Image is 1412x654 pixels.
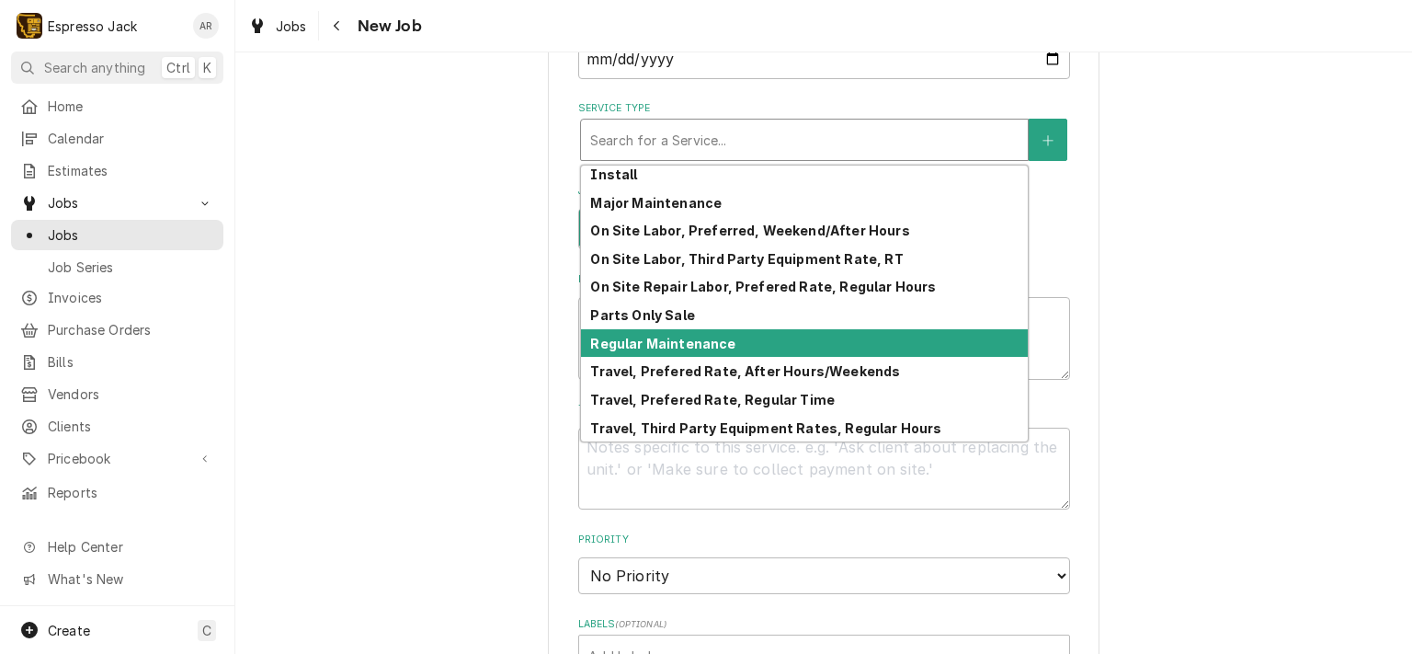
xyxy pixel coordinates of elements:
a: Go to Pricebook [11,443,223,474]
a: Invoices [11,282,223,313]
span: Estimates [48,161,214,180]
span: Search anything [44,58,145,77]
div: Job Type [578,184,1070,249]
label: Technician Instructions [578,402,1070,417]
span: Pricebook [48,449,187,468]
span: K [203,58,211,77]
label: Labels [578,617,1070,632]
label: Job Type [578,184,1070,199]
span: Reports [48,483,214,502]
strong: Travel, Prefered Rate, After Hours/Weekends [590,363,900,379]
a: Jobs [11,220,223,250]
strong: On Site Repair Labor, Prefered Rate, Regular Hours [590,279,936,294]
div: Espresso Jack [48,17,137,36]
button: Create New Service [1029,119,1067,161]
span: Home [48,97,214,116]
span: C [202,621,211,640]
span: Jobs [276,17,307,36]
a: Calendar [11,123,223,154]
a: Clients [11,411,223,442]
label: Service Type [578,101,1070,116]
span: Help Center [48,537,212,556]
div: Service Type [578,101,1070,161]
div: Espresso Jack's Avatar [17,13,42,39]
button: Navigate back [323,11,352,40]
span: Clients [48,417,214,436]
div: Allan Ross's Avatar [193,13,219,39]
span: Create [48,623,90,638]
button: Search anythingCtrlK [11,52,223,84]
a: Reports [11,477,223,508]
a: Job Series [11,252,223,282]
a: Purchase Orders [11,315,223,345]
strong: On Site Labor, Third Party Equipment Rate, RT [590,251,903,267]
span: New Job [352,14,422,39]
div: E [17,13,42,39]
span: Bills [48,352,214,372]
a: Jobs [241,11,314,41]
strong: Parts Only Sale [590,307,694,323]
span: Ctrl [166,58,190,77]
div: Priority [578,533,1070,594]
strong: Regular Maintenance [590,336,735,351]
div: AR [193,13,219,39]
span: Jobs [48,193,187,212]
div: Reason For Call [578,272,1070,380]
a: Go to Jobs [11,188,223,218]
a: Estimates [11,155,223,186]
strong: Travel, Third Party Equipment Rates, Regular Hours [590,420,941,436]
span: Vendors [48,384,214,404]
span: Purchase Orders [48,320,214,339]
label: Priority [578,533,1070,547]
span: Calendar [48,129,214,148]
svg: Create New Service [1042,134,1053,147]
div: Technician Instructions [578,402,1070,510]
span: What's New [48,569,212,589]
a: Bills [11,347,223,377]
strong: Major Maintenance [590,195,722,211]
span: Jobs [48,225,214,245]
span: Job Series [48,258,214,277]
span: Invoices [48,288,214,307]
a: Go to What's New [11,564,223,594]
strong: On Site Labor, Preferred, Weekend/After Hours [590,223,909,238]
strong: Travel, Prefered Rate, Regular Time [590,392,835,407]
a: Go to Help Center [11,532,223,562]
a: Vendors [11,379,223,409]
strong: Install [590,166,637,182]
span: ( optional ) [615,619,666,629]
a: Home [11,91,223,121]
input: yyyy-mm-dd [578,39,1070,79]
label: Reason For Call [578,272,1070,287]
